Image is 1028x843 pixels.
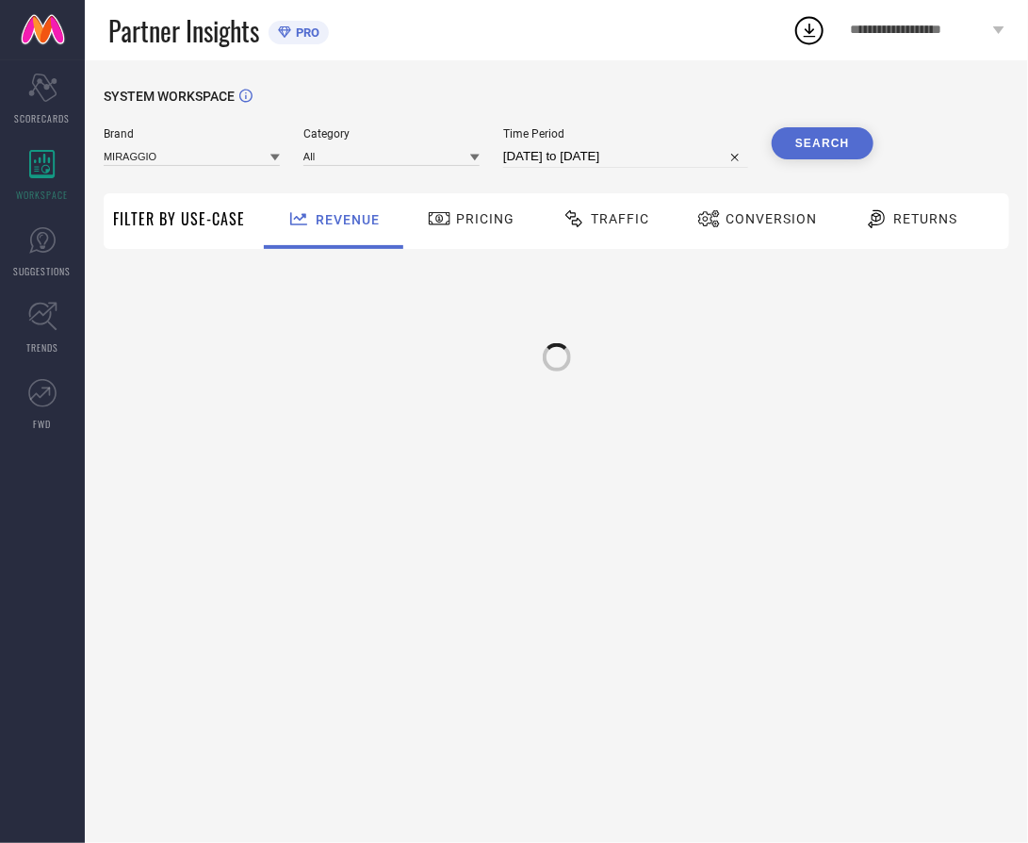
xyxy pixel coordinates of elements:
[772,127,873,159] button: Search
[792,13,826,47] div: Open download list
[34,417,52,431] span: FWD
[316,212,380,227] span: Revenue
[104,89,235,104] span: SYSTEM WORKSPACE
[113,207,245,230] span: Filter By Use-Case
[26,340,58,355] span: TRENDS
[17,188,69,202] span: WORKSPACE
[14,264,72,278] span: SUGGESTIONS
[503,127,748,140] span: Time Period
[303,127,480,140] span: Category
[726,211,817,226] span: Conversion
[104,127,280,140] span: Brand
[893,211,957,226] span: Returns
[591,211,649,226] span: Traffic
[108,11,259,50] span: Partner Insights
[291,25,319,40] span: PRO
[456,211,514,226] span: Pricing
[503,145,748,168] input: Select time period
[15,111,71,125] span: SCORECARDS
